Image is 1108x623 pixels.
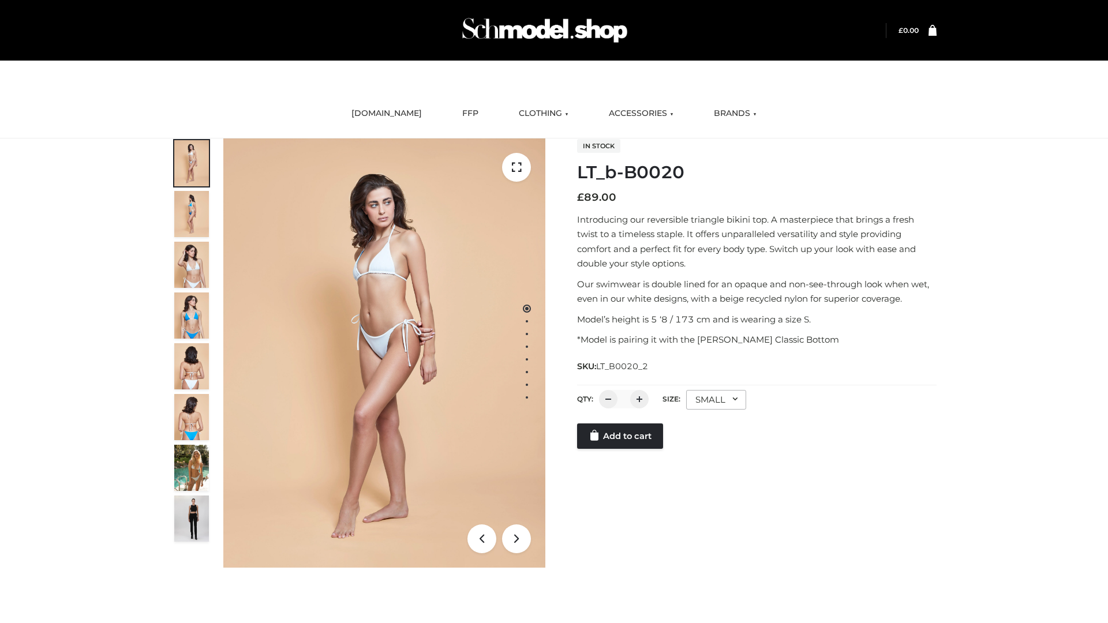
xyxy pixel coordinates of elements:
[343,101,431,126] a: [DOMAIN_NAME]
[174,140,209,186] img: ArielClassicBikiniTop_CloudNine_AzureSky_OW114ECO_1-scaled.jpg
[899,26,919,35] bdi: 0.00
[662,395,680,403] label: Size:
[577,312,937,327] p: Model’s height is 5 ‘8 / 173 cm and is wearing a size S.
[577,139,620,153] span: In stock
[577,359,649,373] span: SKU:
[899,26,903,35] span: £
[686,390,746,410] div: SMALL
[174,292,209,339] img: ArielClassicBikiniTop_CloudNine_AzureSky_OW114ECO_4-scaled.jpg
[577,191,616,204] bdi: 89.00
[174,242,209,288] img: ArielClassicBikiniTop_CloudNine_AzureSky_OW114ECO_3-scaled.jpg
[577,332,937,347] p: *Model is pairing it with the [PERSON_NAME] Classic Bottom
[174,343,209,389] img: ArielClassicBikiniTop_CloudNine_AzureSky_OW114ECO_7-scaled.jpg
[899,26,919,35] a: £0.00
[174,394,209,440] img: ArielClassicBikiniTop_CloudNine_AzureSky_OW114ECO_8-scaled.jpg
[705,101,765,126] a: BRANDS
[577,212,937,271] p: Introducing our reversible triangle bikini top. A masterpiece that brings a fresh twist to a time...
[458,7,631,53] img: Schmodel Admin 964
[577,277,937,306] p: Our swimwear is double lined for an opaque and non-see-through look when wet, even in our white d...
[577,423,663,449] a: Add to cart
[174,496,209,542] img: 49df5f96394c49d8b5cbdcda3511328a.HD-1080p-2.5Mbps-49301101_thumbnail.jpg
[454,101,487,126] a: FFP
[174,191,209,237] img: ArielClassicBikiniTop_CloudNine_AzureSky_OW114ECO_2-scaled.jpg
[600,101,682,126] a: ACCESSORIES
[577,191,584,204] span: £
[223,138,545,568] img: LT_b-B0020
[174,445,209,491] img: Arieltop_CloudNine_AzureSky2.jpg
[577,162,937,183] h1: LT_b-B0020
[596,361,648,371] span: LT_B0020_2
[577,395,593,403] label: QTY:
[510,101,577,126] a: CLOTHING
